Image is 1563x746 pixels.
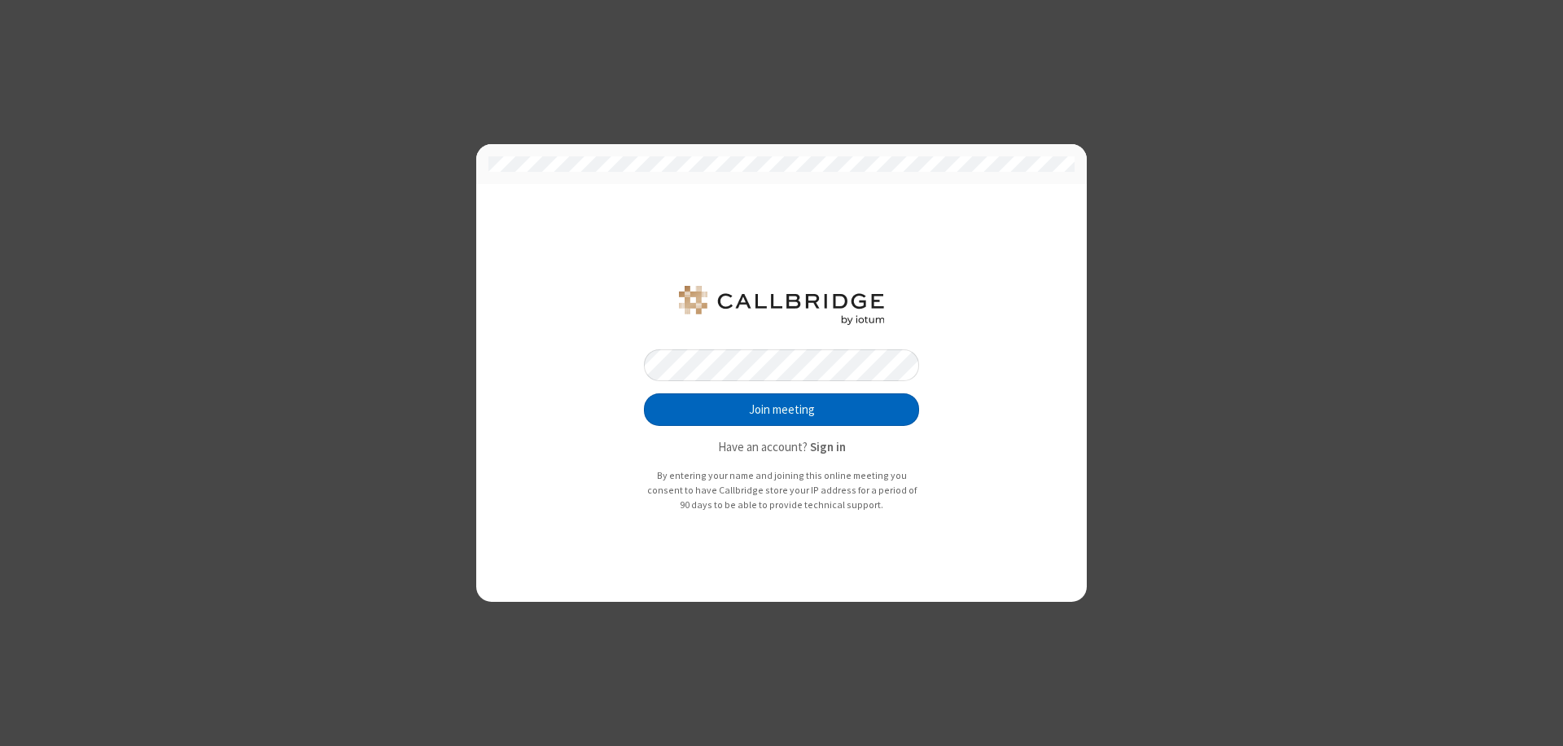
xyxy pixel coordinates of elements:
p: Have an account? [644,438,919,457]
strong: Sign in [810,439,846,454]
button: Sign in [810,438,846,457]
img: QA Selenium DO NOT DELETE OR CHANGE [676,286,887,325]
button: Join meeting [644,393,919,426]
p: By entering your name and joining this online meeting you consent to have Callbridge store your I... [644,468,919,511]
